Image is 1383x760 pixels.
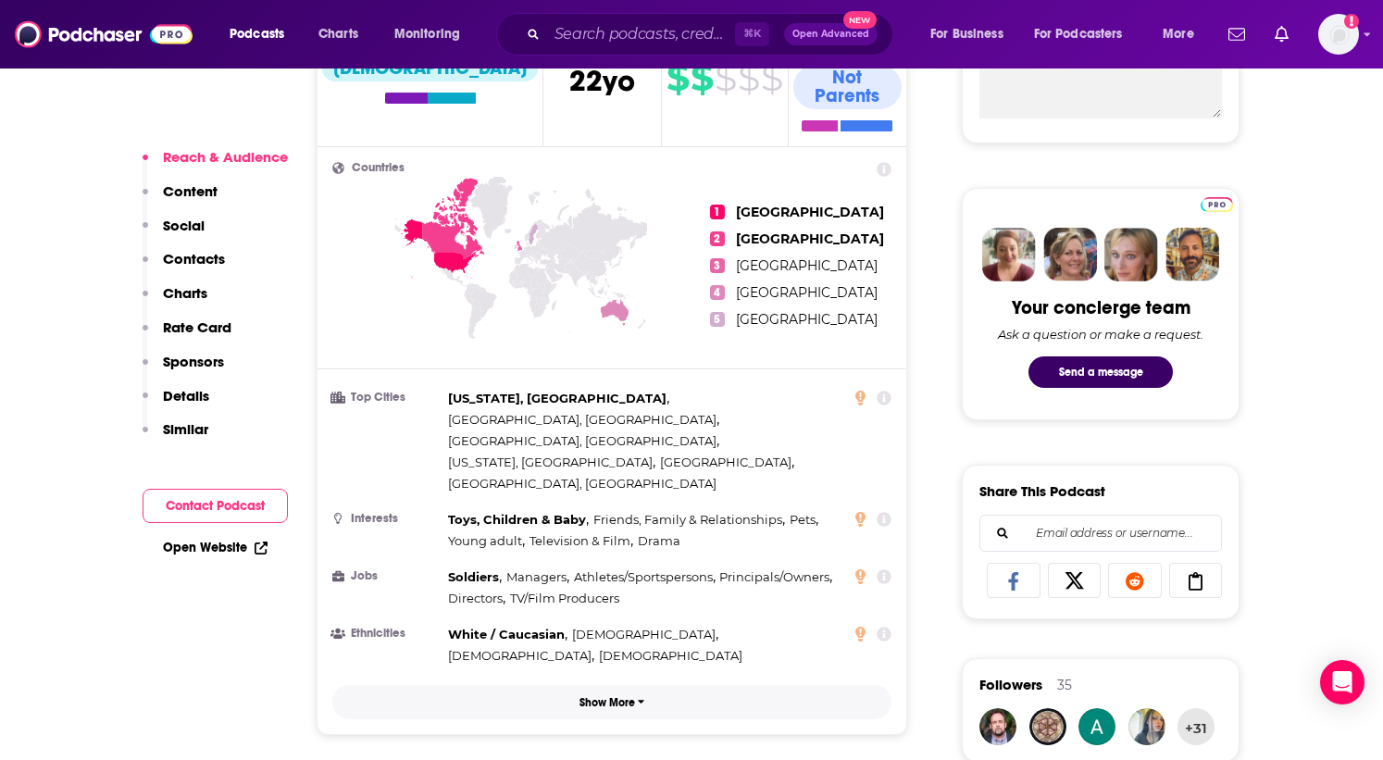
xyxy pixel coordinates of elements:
div: Ask a question or make a request. [998,327,1203,342]
span: , [790,509,818,530]
img: Jon Profile [1165,228,1219,281]
span: For Business [930,21,1003,47]
a: Charts [306,19,369,49]
span: Young adult [448,533,522,548]
a: Share on Reddit [1108,563,1162,598]
span: [US_STATE], [GEOGRAPHIC_DATA] [448,391,667,405]
span: , [448,567,502,588]
span: [GEOGRAPHIC_DATA], [GEOGRAPHIC_DATA] [448,476,716,491]
img: mystery.stone.podcast [1029,708,1066,745]
span: [GEOGRAPHIC_DATA] [736,257,878,274]
span: , [572,624,718,645]
span: , [448,588,505,609]
p: Charts [163,284,207,302]
p: Details [163,387,209,405]
a: Copy Link [1169,563,1223,598]
button: open menu [381,19,484,49]
p: Content [163,182,218,200]
span: Pets [790,512,816,527]
span: [GEOGRAPHIC_DATA] [736,230,884,247]
button: open menu [217,19,308,49]
span: [DEMOGRAPHIC_DATA] [448,648,592,663]
span: , [448,509,589,530]
button: Send a message [1028,356,1173,388]
span: $ [667,63,689,93]
div: Search podcasts, credits, & more... [514,13,911,56]
span: Monitoring [394,21,460,47]
p: Show More [579,696,635,709]
span: New [843,11,877,29]
a: Share on Facebook [987,563,1040,598]
span: Podcasts [230,21,284,47]
span: [GEOGRAPHIC_DATA], [GEOGRAPHIC_DATA] [448,412,716,427]
img: Barbara Profile [1043,228,1097,281]
span: [DEMOGRAPHIC_DATA] [599,648,742,663]
span: , [593,509,785,530]
span: Open Advanced [792,30,869,39]
button: Rate Card [143,318,231,353]
span: Friends, Family & Relationships [593,512,782,527]
button: Charts [143,284,207,318]
img: unearthlyexistences [1128,708,1165,745]
button: Reach & Audience [143,148,288,182]
span: $ [715,63,736,93]
span: Followers [979,676,1042,693]
span: [GEOGRAPHIC_DATA] [736,284,878,301]
div: Open Intercom Messenger [1320,660,1364,704]
span: , [448,645,594,667]
p: Contacts [163,250,225,268]
span: 2 [710,231,725,246]
p: Reach & Audience [163,148,288,166]
span: , [448,530,525,552]
p: Social [163,217,205,234]
a: Pro website [1201,194,1233,212]
h3: Top Cities [332,392,441,404]
span: 22 yo [569,63,635,99]
span: Managers [506,569,567,584]
div: Not Parents [793,65,902,109]
p: Sponsors [163,353,224,370]
button: Sponsors [143,353,224,387]
img: Podchaser - Follow, Share and Rate Podcasts [15,17,193,52]
span: $ [738,63,759,93]
span: Logged in as mfurr [1318,14,1359,55]
span: $ [761,63,782,93]
span: For Podcasters [1034,21,1123,47]
div: Search followers [979,515,1222,552]
button: Show profile menu [1318,14,1359,55]
span: [GEOGRAPHIC_DATA], [GEOGRAPHIC_DATA] [448,433,716,448]
img: Sydney Profile [982,228,1036,281]
button: Social [143,217,205,251]
button: Similar [143,420,208,455]
a: amayah.watson.492 [1078,708,1115,745]
input: Search podcasts, credits, & more... [547,19,735,49]
span: , [448,624,567,645]
img: User Profile [1318,14,1359,55]
p: Similar [163,420,208,438]
span: 4 [710,285,725,300]
img: Jules Profile [1104,228,1158,281]
span: , [448,388,669,409]
a: Show notifications dropdown [1267,19,1296,50]
span: Principals/Owners [719,569,829,584]
a: Open Website [163,540,268,555]
span: , [448,430,719,452]
span: Charts [318,21,358,47]
span: [DEMOGRAPHIC_DATA] [572,627,716,642]
span: , [719,567,832,588]
button: Contacts [143,250,225,284]
span: TV/Film Producers [510,591,619,605]
button: Details [143,387,209,421]
span: [US_STATE], [GEOGRAPHIC_DATA] [448,455,653,469]
span: , [660,452,794,473]
a: PodcastPartnershipPDX [979,708,1016,745]
span: 3 [710,258,725,273]
h3: Jobs [332,570,441,582]
span: , [574,567,716,588]
button: open menu [1150,19,1217,49]
button: open menu [1022,19,1150,49]
span: , [448,452,655,473]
